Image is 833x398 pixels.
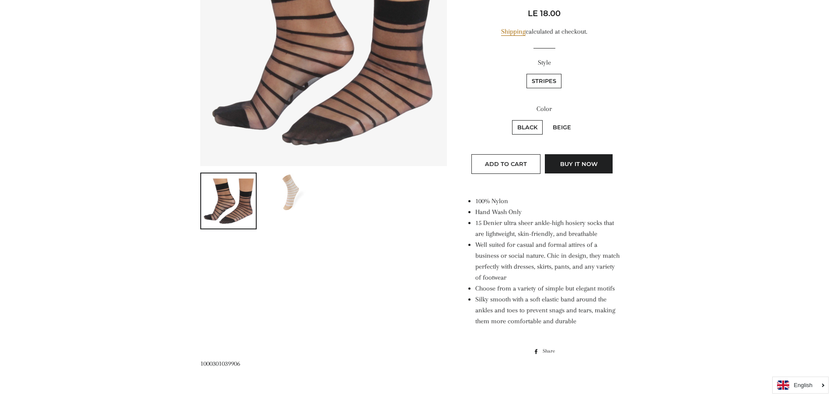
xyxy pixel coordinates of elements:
[545,154,613,173] button: Buy it now
[467,57,622,68] label: Style
[475,295,615,325] span: Silky smooth with a soft elastic band around the ankles and toes to prevent snags and tears, maki...
[475,219,614,238] span: 15 Denier ultra sheer ankle-high hosiery socks that are lightweight, skin-friendly, and breathable
[264,173,319,210] img: Load image into Gallery viewer, Women&#39;s Ankle-High Stripes Jacquard-Knit Hosiery Socks
[528,9,561,18] span: LE 18.00
[201,173,256,228] img: Load image into Gallery viewer, Women&#39;s Ankle-High Stripes Jacquard-Knit Hosiery Socks
[526,74,561,88] label: Stripes
[471,154,540,173] button: Add to Cart
[794,382,812,388] i: English
[467,104,622,114] label: Color
[543,346,559,356] span: Share
[512,120,543,135] label: Black
[467,26,622,37] div: calculated at checkout.
[200,360,240,367] span: 1000301039906
[547,120,576,135] label: Beige
[777,381,824,390] a: English
[475,241,620,281] span: Well suited for casual and formal attires of a business or social nature. Chic in design, they ma...
[485,160,527,167] span: Add to Cart
[475,284,615,292] span: Choose from a variety of simple but elegant motifs
[475,197,508,205] span: 100% Nylon
[501,28,526,36] a: Shipping
[475,208,522,216] span: Hand Wash Only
